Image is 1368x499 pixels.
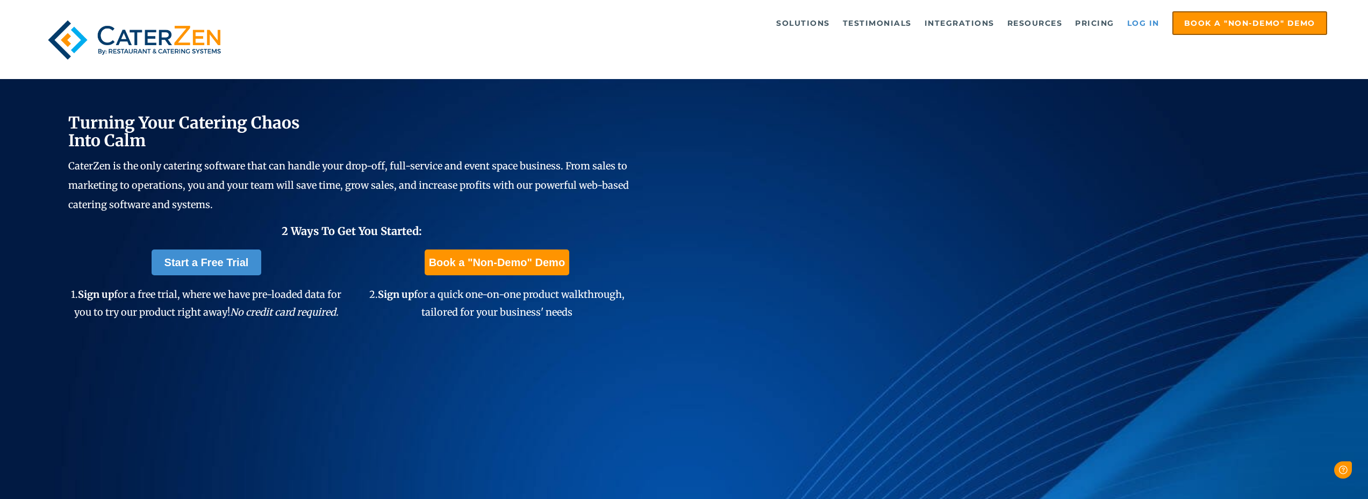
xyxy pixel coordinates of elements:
[1122,12,1165,34] a: Log in
[1272,457,1356,487] iframe: Help widget launcher
[1070,12,1120,34] a: Pricing
[837,12,917,34] a: Testimonials
[68,160,629,211] span: CaterZen is the only catering software that can handle your drop-off, full-service and event spac...
[1172,11,1327,35] a: Book a "Non-Demo" Demo
[68,112,300,151] span: Turning Your Catering Chaos Into Calm
[230,306,339,318] em: No credit card required.
[71,288,341,318] span: 1. for a free trial, where we have pre-loaded data for you to try our product right away!
[282,224,422,238] span: 2 Ways To Get You Started:
[425,249,569,275] a: Book a "Non-Demo" Demo
[378,288,414,301] span: Sign up
[771,12,835,34] a: Solutions
[1002,12,1068,34] a: Resources
[369,288,625,318] span: 2. for a quick one-on-one product walkthrough, tailored for your business' needs
[78,288,114,301] span: Sign up
[152,249,262,275] a: Start a Free Trial
[919,12,1000,34] a: Integrations
[41,11,228,68] img: caterzen
[261,11,1327,35] div: Navigation Menu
